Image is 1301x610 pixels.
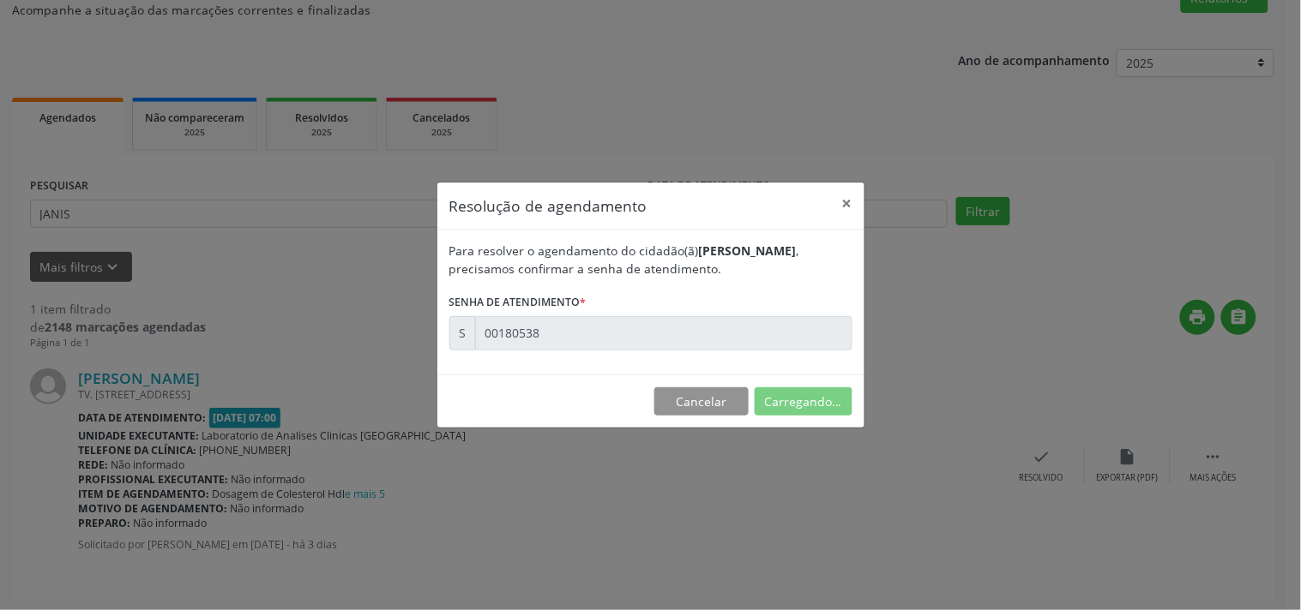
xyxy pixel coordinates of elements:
[654,387,749,416] button: Cancelar
[699,242,797,259] b: [PERSON_NAME]
[449,194,647,217] h5: Resolução de agendamento
[830,182,864,224] button: Close
[449,242,852,278] div: Para resolver o agendamento do cidadão(ã) , precisamos confirmar a senha de atendimento.
[449,290,587,316] label: Senha de atendimento
[449,316,476,350] div: S
[755,387,852,416] button: Carregando...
